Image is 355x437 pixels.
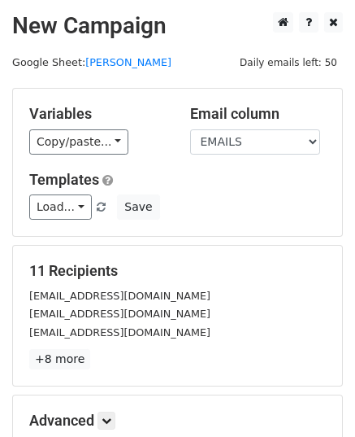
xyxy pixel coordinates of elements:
a: Copy/paste... [29,129,128,155]
small: [EMAIL_ADDRESS][DOMAIN_NAME] [29,290,210,302]
a: Daily emails left: 50 [234,56,343,68]
a: Templates [29,171,99,188]
a: +8 more [29,349,90,369]
h2: New Campaign [12,12,343,40]
h5: Email column [190,105,327,123]
a: Load... [29,194,92,220]
h5: Variables [29,105,166,123]
span: Daily emails left: 50 [234,54,343,72]
h5: Advanced [29,412,326,430]
small: [EMAIL_ADDRESS][DOMAIN_NAME] [29,326,210,339]
button: Save [117,194,159,220]
small: [EMAIL_ADDRESS][DOMAIN_NAME] [29,308,210,320]
iframe: Chat Widget [274,359,355,437]
h5: 11 Recipients [29,262,326,280]
a: [PERSON_NAME] [85,56,171,68]
small: Google Sheet: [12,56,171,68]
